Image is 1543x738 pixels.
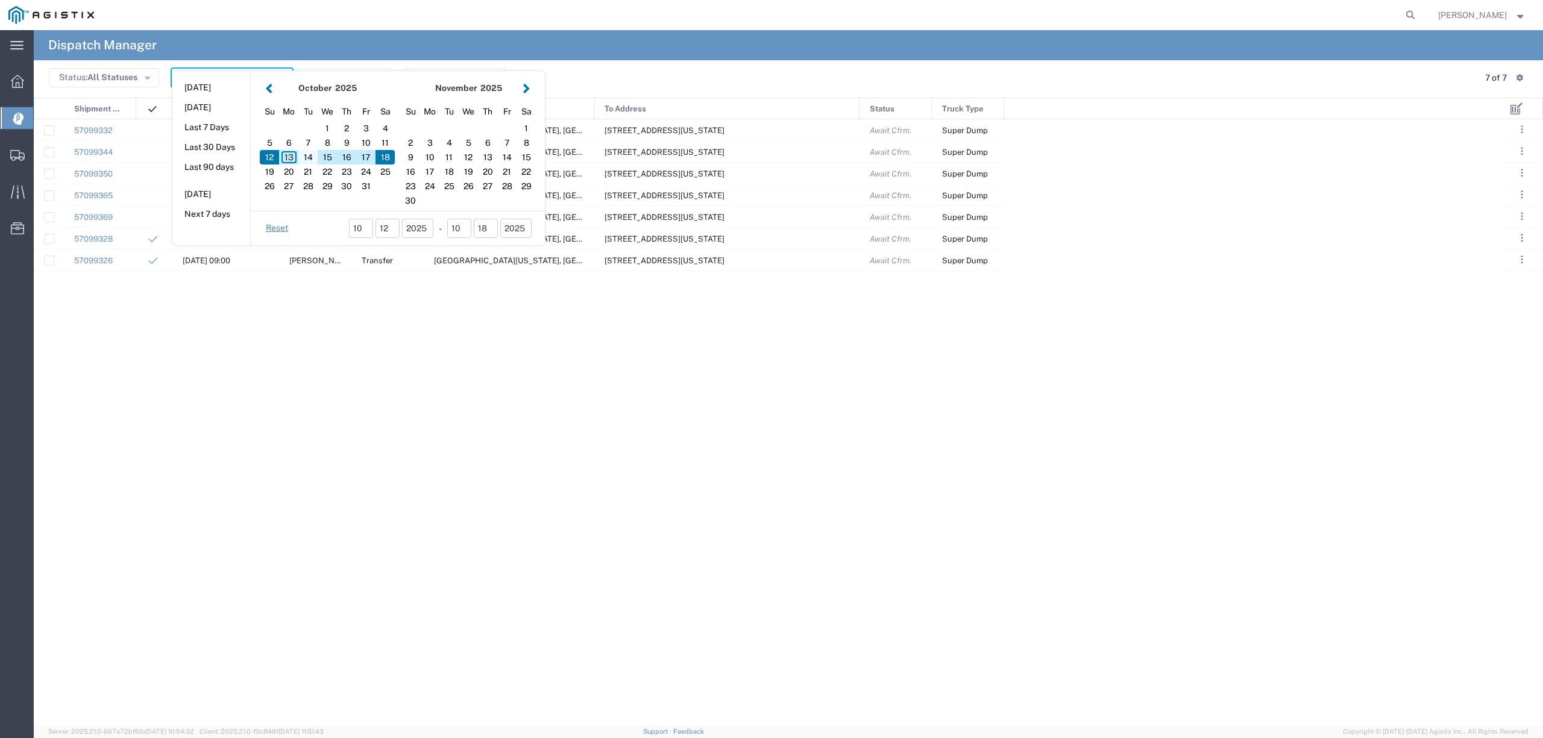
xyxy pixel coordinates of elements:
div: 27 [279,179,298,193]
span: Copyright © [DATE]-[DATE] Agistix Inc., All Rights Reserved [1343,727,1529,737]
div: 19 [260,164,279,179]
span: Await Cfrm. [870,213,911,222]
a: 57099344 [74,148,113,157]
div: 7 [497,136,517,150]
input: yyyy [500,219,532,238]
button: [DATE] [172,78,250,97]
span: 2025 [335,83,357,93]
div: Sunday [260,102,279,121]
span: 2025 [480,83,502,93]
input: mm [349,219,373,238]
div: 5 [459,136,478,150]
div: 30 [401,193,420,208]
span: . . . [1521,252,1523,267]
div: 16 [401,164,420,179]
strong: November [435,83,477,93]
span: [DATE] 11:51:43 [278,728,324,735]
span: Await Cfrm. [870,191,911,200]
span: 308 W Alluvial Ave, Clovis, California, 93611, United States [605,148,724,157]
span: 308 W Alluvial Ave, Clovis, California, 93611, United States [605,126,724,135]
span: Super Dump [942,213,988,222]
span: 10/13/2025, 09:00 [183,256,230,265]
span: Super Dump [942,148,988,157]
span: Await Cfrm. [870,169,911,178]
div: Monday [279,102,298,121]
input: mm [447,219,471,238]
a: 57099365 [74,191,113,200]
div: 4 [439,136,459,150]
div: 17 [356,150,376,164]
div: 29 [517,179,536,193]
div: 10 [356,136,376,150]
div: 12 [459,150,478,164]
a: 57099332 [74,126,113,135]
span: . . . [1521,231,1523,245]
div: 11 [439,150,459,164]
span: Await Cfrm. [870,234,911,243]
span: Await Cfrm. [870,126,911,135]
div: 18 [439,164,459,179]
div: 3 [420,136,439,150]
div: Saturday [517,102,536,121]
div: 19 [459,164,478,179]
div: Thursday [337,102,356,121]
div: 18 [376,150,395,164]
div: Sunday [401,102,420,121]
span: . . . [1521,122,1523,137]
div: 5 [260,136,279,150]
input: dd [376,219,400,238]
button: Last 7 Days [172,118,250,137]
div: 28 [298,179,318,193]
div: Monday [420,102,439,121]
div: 12 [260,150,279,164]
div: 22 [517,164,536,179]
div: 13 [478,150,497,164]
button: ... [1513,251,1530,268]
div: 20 [279,164,298,179]
span: . . . [1521,209,1523,224]
div: 14 [298,150,318,164]
div: 6 [279,136,298,150]
strong: October [298,83,332,93]
a: Support [643,728,673,735]
div: 24 [420,179,439,193]
div: 9 [337,136,356,150]
div: 8 [318,136,337,150]
div: 2 [401,136,420,150]
span: Transfer [362,256,393,265]
a: Feedback [673,728,704,735]
span: To Address [605,98,646,120]
button: [PERSON_NAME] [1438,8,1527,22]
div: 23 [337,164,356,179]
span: Super Dump [942,234,988,243]
button: Last 90 days [172,158,250,177]
div: 21 [497,164,517,179]
input: yyyy [402,219,433,238]
div: 2 [337,121,356,136]
div: 24 [356,164,376,179]
a: 57099326 [74,256,113,265]
button: ... [1513,143,1530,160]
img: logo [8,6,94,24]
span: . . . [1521,144,1523,158]
div: 23 [401,179,420,193]
span: Shipment No. [74,98,123,120]
div: Tuesday [439,102,459,121]
div: 22 [318,164,337,179]
div: 11 [376,136,395,150]
span: 308 W Alluvial Ave, Clovis, California, 93611, United States [605,213,724,222]
button: ... [1513,164,1530,181]
div: 9 [401,150,420,164]
div: Friday [497,102,517,121]
div: 3 [356,121,376,136]
button: Saved Searches [297,68,392,87]
span: 308 W Alluvial Ave, Clovis, California, 93611, United States [605,191,724,200]
div: 1 [517,121,536,136]
span: 308 W Alluvial Ave, Clovis, California, 93611, United States [605,256,724,265]
div: Saturday [376,102,395,121]
div: 20 [478,164,497,179]
span: Await Cfrm. [870,256,911,265]
div: 13 [279,150,298,164]
div: Thursday [478,102,497,121]
div: 21 [298,164,318,179]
